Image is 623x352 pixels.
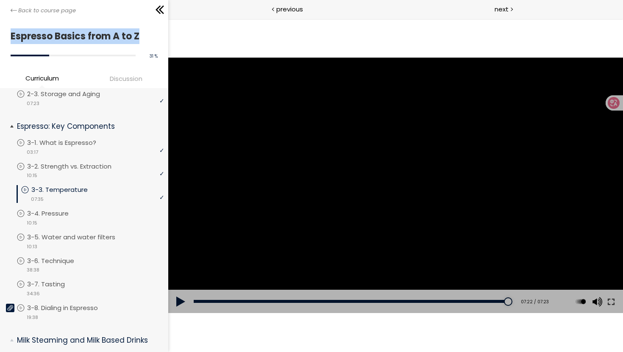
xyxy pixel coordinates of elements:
[31,185,105,194] p: 3-3. Temperature
[348,280,381,287] div: 07:22 / 07:23
[27,162,128,171] p: 3-2. Strength vs. Extraction
[27,209,86,218] p: 3-4. Pressure
[406,271,419,295] button: Play back rate
[18,6,76,15] span: Back to course page
[17,335,158,346] p: Milk Steaming and Milk Based Drinks
[495,4,509,14] span: next
[27,100,39,107] span: 07:23
[405,271,420,295] div: Change playback rate
[17,121,158,132] p: Espresso: Key Components
[27,172,37,179] span: 10:15
[276,4,303,14] span: previous
[11,28,153,44] h1: Espresso Basics from A to Z
[31,196,44,203] span: 07:35
[27,219,37,227] span: 10:15
[27,138,113,147] p: 3-1. What is Espresso?
[25,73,59,83] span: Curriculum
[27,89,117,99] p: 2-3. Storage and Aging
[150,53,158,59] span: 31 %
[11,6,76,15] a: Back to course page
[421,271,434,295] button: Volume
[110,74,142,83] span: Discussion
[27,149,38,156] span: 03:17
